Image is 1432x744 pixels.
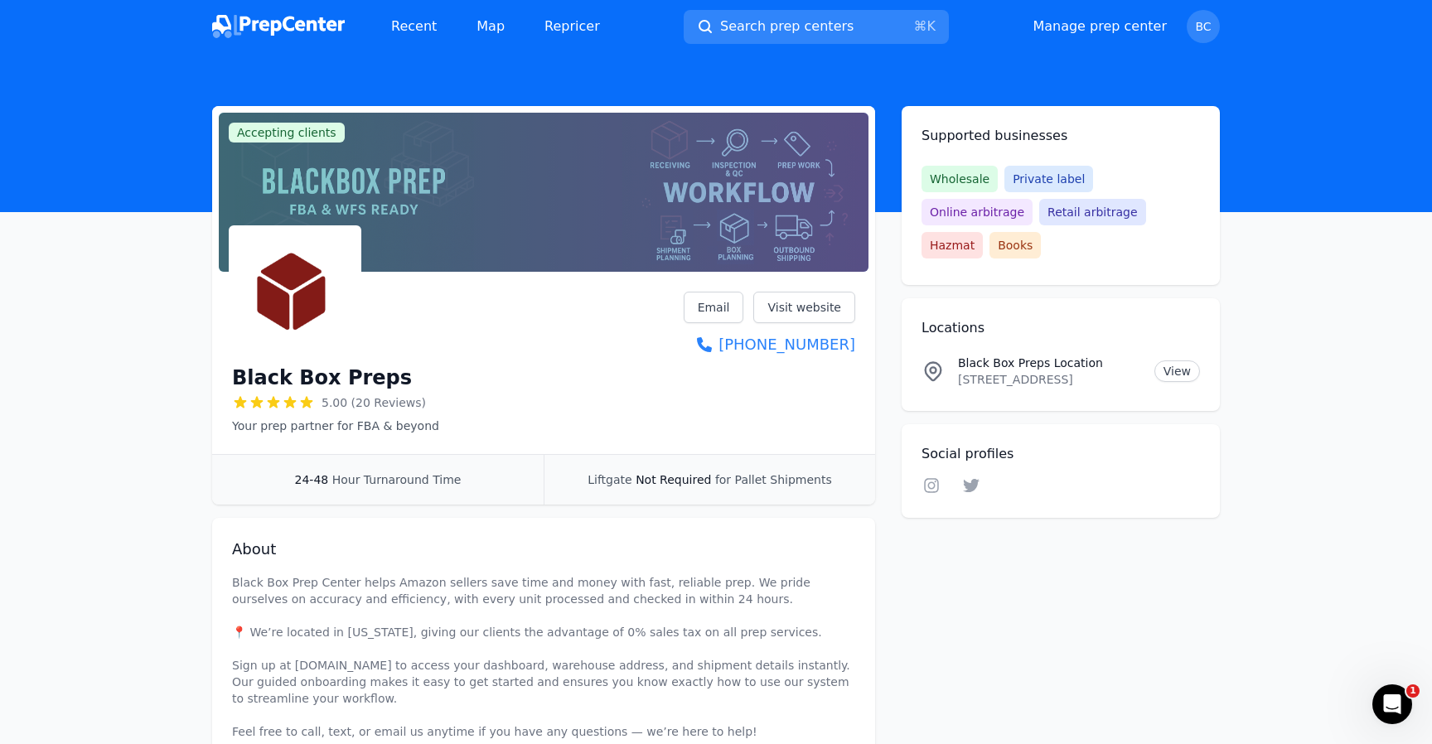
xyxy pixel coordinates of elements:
[922,232,983,258] span: Hazmat
[229,123,345,143] span: Accepting clients
[720,17,854,36] span: Search prep centers
[958,371,1141,388] p: [STREET_ADDRESS]
[332,473,462,486] span: Hour Turnaround Time
[212,15,345,38] img: PrepCenter
[636,473,711,486] span: Not Required
[232,538,855,561] h2: About
[295,473,329,486] span: 24-48
[922,444,1200,464] h2: Social profiles
[1406,684,1420,698] span: 1
[322,394,426,411] span: 5.00 (20 Reviews)
[922,126,1200,146] h2: Supported businesses
[1187,10,1220,43] button: BC
[1372,684,1412,724] iframe: Intercom live chat
[922,199,1033,225] span: Online arbitrage
[914,18,927,34] kbd: ⌘
[1039,199,1145,225] span: Retail arbitrage
[753,292,855,323] a: Visit website
[684,292,744,323] a: Email
[684,10,949,44] button: Search prep centers⌘K
[927,18,936,34] kbd: K
[715,473,832,486] span: for Pallet Shipments
[1154,360,1200,382] a: View
[1004,166,1093,192] span: Private label
[232,365,412,391] h1: Black Box Preps
[989,232,1041,258] span: Books
[922,166,998,192] span: Wholesale
[1195,21,1211,32] span: BC
[588,473,631,486] span: Liftgate
[958,355,1141,371] p: Black Box Preps Location
[463,10,518,43] a: Map
[232,418,439,434] p: Your prep partner for FBA & beyond
[232,229,358,355] img: Black Box Preps
[232,574,855,740] p: Black Box Prep Center helps Amazon sellers save time and money with fast, reliable prep. We pride...
[684,333,855,356] a: [PHONE_NUMBER]
[1033,17,1167,36] a: Manage prep center
[531,10,613,43] a: Repricer
[378,10,450,43] a: Recent
[922,318,1200,338] h2: Locations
